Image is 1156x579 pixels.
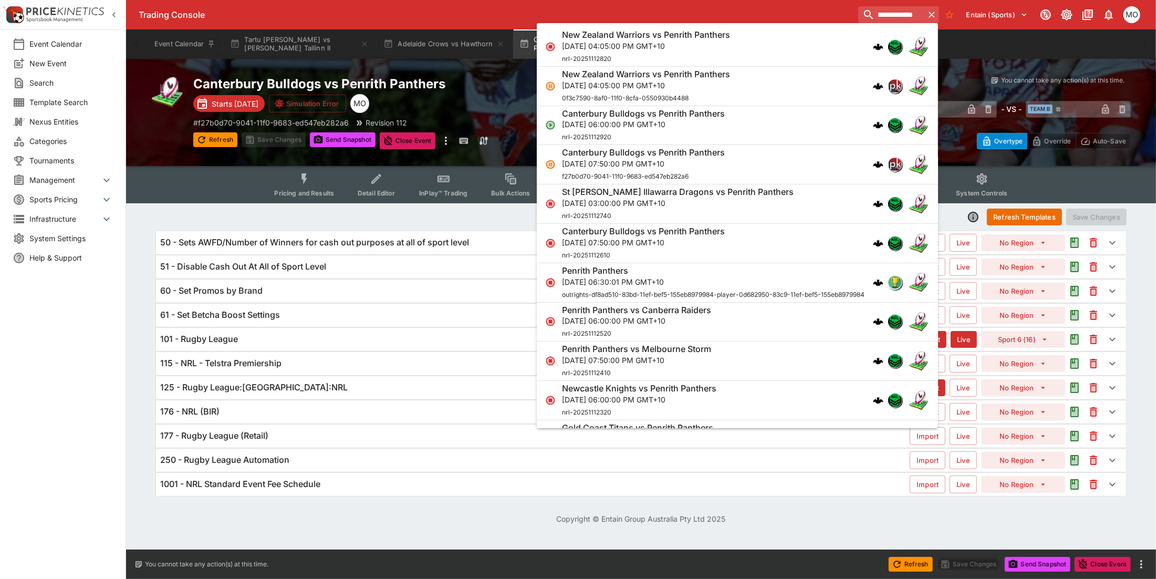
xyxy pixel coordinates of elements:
[29,213,100,224] span: Infrastructure
[950,427,977,445] button: Live
[491,189,530,197] span: Bulk Actions
[513,29,664,59] button: Canterbury Bulldogs vs Penrith Panthers
[29,97,113,108] span: Template Search
[562,369,611,377] span: nrl-20251112410
[310,132,376,147] button: Send Snapshot
[873,316,883,327] img: logo-cerberus.svg
[858,6,924,23] input: search
[888,79,902,92] img: pricekinetics.png
[545,395,556,406] svg: Closed
[977,133,1027,149] button: Overtype
[1065,475,1084,494] button: Audit the Template Change History
[1044,136,1071,147] p: Override
[562,69,730,80] h6: New Zealand Warriors vs Penrith Panthers
[545,42,556,52] svg: Closed
[562,408,611,416] span: nrl-20251112320
[873,356,883,366] div: cerberus
[419,189,467,197] span: InPlay™ Trading
[950,282,977,300] button: Live
[562,422,713,433] h6: Gold Coast Titans vs Penrith Panthers
[358,189,395,197] span: Detail Editor
[29,38,113,49] span: Event Calendar
[1065,451,1084,470] button: Audit the Template Change History
[212,98,258,109] p: Starts [DATE]
[888,394,902,407] img: nrl.png
[160,430,268,441] h6: 177 - Rugby League (Retail)
[562,40,730,51] p: [DATE] 04:05:00 PM GMT+10
[1027,133,1076,149] button: Override
[956,189,1007,197] span: System Controls
[910,451,945,469] button: Import
[29,252,113,263] span: Help & Support
[888,39,902,54] div: nrl
[888,40,902,54] img: nrl.png
[909,272,930,293] img: rugby_league.png
[950,475,977,493] button: Live
[981,404,1065,420] button: No Region
[562,158,725,169] p: [DATE] 07:50:00 PM GMT+10
[873,238,883,249] div: cerberus
[873,238,883,249] img: logo-cerberus.svg
[1036,5,1055,24] button: Connected to PK
[266,166,1016,203] div: Event type filters
[981,428,1065,444] button: No Region
[981,234,1065,251] button: No Region
[1084,257,1103,276] button: This will delete the selected template. You will still need to Save Template changes to commit th...
[888,354,902,368] img: nrl.png
[545,316,556,327] svg: Closed
[26,17,83,22] img: Sportsbook Management
[981,452,1065,469] button: No Region
[562,290,865,298] span: outrights-df8ad510-83bd-11ef-bef5-155eb8979984-player-0d682950-83c9-11ef-bef5-155eb8979984
[873,277,883,287] img: logo-cerberus.svg
[1084,282,1103,301] button: This will delete the selected template. You will still need to Save Template changes to commit th...
[981,331,1065,348] button: Sport 6 (16)
[1065,306,1084,325] button: Audit the Template Change History
[562,251,610,259] span: nrl-20251112610
[350,94,369,113] div: Mark O'Loughlan
[562,198,794,209] p: [DATE] 03:00:00 PM GMT+10
[562,55,611,63] span: nrl-20251112820
[873,395,883,406] img: logo-cerberus.svg
[981,283,1065,299] button: No Region
[139,9,854,20] div: Trading Console
[160,334,238,345] h6: 101 - Rugby League
[909,154,930,175] img: rugby_league.png
[562,265,628,276] h6: Penrith Panthers
[160,285,263,296] h6: 60 - Set Promos by Brand
[29,194,100,205] span: Sports Pricing
[1065,257,1084,276] button: Audit the Template Change History
[562,383,716,394] h6: Newcastle Knights vs Penrith Panthers
[951,331,977,348] button: Live
[1084,451,1103,470] button: This will delete the selected template. You will still need to Save Template changes to commit th...
[888,118,902,132] div: nrl
[562,79,730,90] p: [DATE] 04:05:00 PM GMT+10
[224,29,375,59] button: Tartu [PERSON_NAME] vs [PERSON_NAME] Tallinn II
[909,311,930,332] img: rugby_league.png
[545,199,556,209] svg: Closed
[941,6,958,23] button: No Bookmarks
[1065,402,1084,421] button: Audit the Template Change History
[545,238,556,249] svg: Closed
[888,315,902,328] img: nrl.png
[145,560,268,569] p: You cannot take any action(s) at this time.
[562,108,725,119] h6: Canterbury Bulldogs vs Penrith Panthers
[1057,5,1076,24] button: Toggle light/dark mode
[440,132,452,149] button: more
[1099,5,1118,24] button: Notifications
[545,80,556,91] svg: Suspended
[562,212,611,220] span: nrl-20251112740
[1065,378,1084,397] button: Audit the Template Change History
[1028,105,1053,113] span: Team B
[562,344,711,355] h6: Penrith Panthers vs Melbourne Storm
[873,159,883,170] div: cerberus
[981,476,1065,493] button: No Region
[545,120,556,130] svg: Open
[1005,557,1070,572] button: Send Snapshot
[545,356,556,366] svg: Closed
[909,233,930,254] img: rugby_league.png
[269,95,346,112] button: Simulation Error
[960,6,1034,23] button: Select Tenant
[562,187,794,198] h6: St [PERSON_NAME] Illawarra Dragons vs Penrith Panthers
[1065,233,1084,252] button: Audit the Template Change History
[873,42,883,52] div: cerberus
